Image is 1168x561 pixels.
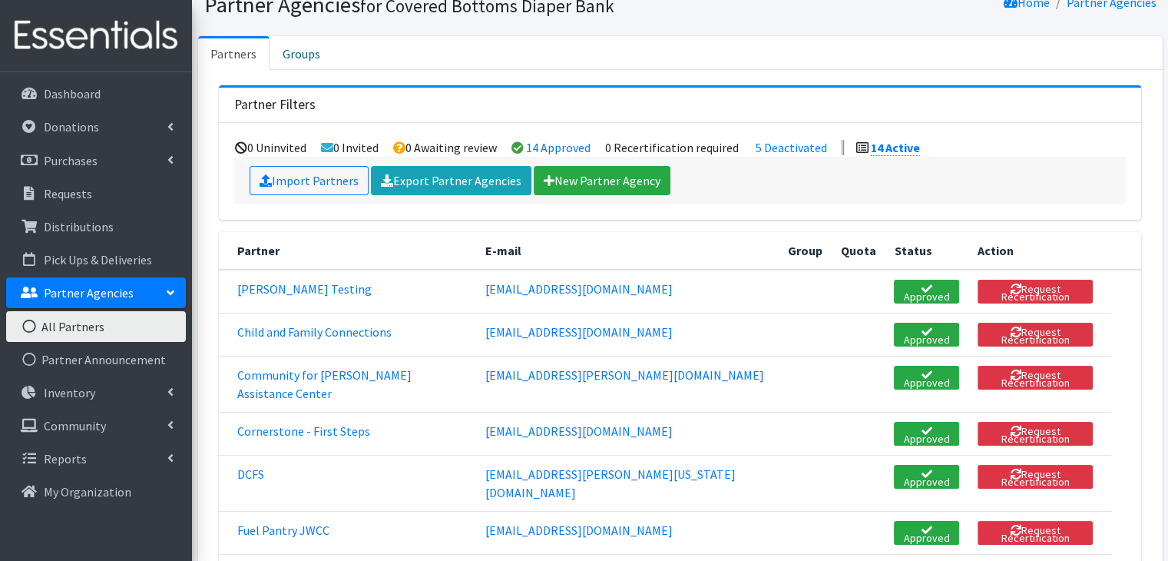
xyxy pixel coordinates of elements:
[44,451,87,466] p: Reports
[978,521,1093,545] button: Request Recertification
[235,140,306,155] li: 0 Uninvited
[270,36,333,70] a: Groups
[978,323,1093,347] button: Request Recertification
[6,311,186,342] a: All Partners
[237,523,329,538] a: Fuel Pantry JWCC
[44,484,131,500] p: My Organization
[534,166,670,195] a: New Partner Agency
[894,521,958,545] a: Approved
[778,232,831,270] th: Group
[6,111,186,142] a: Donations
[978,465,1093,489] button: Request Recertification
[978,422,1093,446] button: Request Recertification
[44,119,99,134] p: Donations
[485,423,673,439] a: [EMAIL_ADDRESS][DOMAIN_NAME]
[44,153,98,168] p: Purchases
[6,476,186,507] a: My Organization
[485,281,673,297] a: [EMAIL_ADDRESS][DOMAIN_NAME]
[44,86,101,101] p: Dashboard
[485,523,673,538] a: [EMAIL_ADDRESS][DOMAIN_NAME]
[237,466,264,482] a: DCFS
[6,244,186,275] a: Pick Ups & Deliveries
[44,385,95,400] p: Inventory
[237,324,392,340] a: Child and Family Connections
[476,232,778,270] th: E-mail
[6,78,186,109] a: Dashboard
[6,443,186,474] a: Reports
[6,377,186,408] a: Inventory
[198,36,270,70] a: Partners
[526,140,591,155] a: 14 Approved
[756,140,827,155] a: 5 Deactivated
[44,219,114,234] p: Distributions
[44,418,106,433] p: Community
[978,280,1093,304] button: Request Recertification
[6,277,186,308] a: Partner Agencies
[978,366,1093,390] button: Request Recertification
[894,366,958,390] a: Approved
[44,252,152,267] p: Pick Ups & Deliveries
[968,232,1111,270] th: Action
[6,410,186,441] a: Community
[485,324,673,340] a: [EMAIL_ADDRESS][DOMAIN_NAME]
[831,232,885,270] th: Quota
[871,140,920,156] a: 14 Active
[234,97,316,113] h3: Partner Filters
[237,367,412,401] a: Community for [PERSON_NAME] Assistance Center
[6,178,186,209] a: Requests
[393,140,497,155] li: 0 Awaiting review
[6,10,186,61] img: HumanEssentials
[6,145,186,176] a: Purchases
[237,423,370,439] a: Cornerstone - First Steps
[371,166,531,195] a: Export Partner Agencies
[6,344,186,375] a: Partner Announcement
[485,367,764,383] a: [EMAIL_ADDRESS][PERSON_NAME][DOMAIN_NAME]
[219,232,476,270] th: Partner
[250,166,369,195] a: Import Partners
[485,466,736,500] a: [EMAIL_ADDRESS][PERSON_NAME][US_STATE][DOMAIN_NAME]
[894,323,958,347] a: Approved
[894,422,958,446] a: Approved
[894,465,958,489] a: Approved
[6,211,186,242] a: Distributions
[885,232,968,270] th: Status
[605,140,739,155] li: 0 Recertification required
[321,140,379,155] li: 0 Invited
[44,285,134,300] p: Partner Agencies
[894,280,958,304] a: Approved
[44,186,92,201] p: Requests
[237,281,372,297] a: [PERSON_NAME] Testing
